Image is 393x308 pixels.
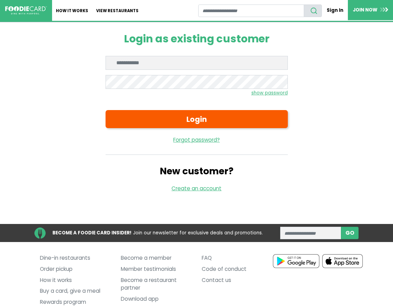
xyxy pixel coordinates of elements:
a: FAQ [202,252,272,264]
span: Join our newsletter for exclusive deals and promotions. [133,230,263,236]
small: show password [251,90,288,96]
a: Dine-in restaurants [40,252,110,264]
a: Contact us [202,275,272,286]
strong: BECOME A FOODIE CARD INSIDER! [52,230,132,236]
a: Become a member [121,252,191,264]
button: subscribe [341,227,359,239]
a: Rewards program [40,297,110,308]
a: Create an account [172,185,221,192]
a: Code of conduct [202,264,272,275]
input: enter email address [280,227,342,239]
a: Order pickup [40,264,110,275]
a: Buy a card, give a meal [40,286,110,297]
a: How it works [40,275,110,286]
img: FoodieCard; Eat, Drink, Save, Donate [5,6,47,15]
h1: Login as existing customer [106,33,288,45]
button: Login [106,110,288,128]
button: search [304,5,322,17]
a: Download app [121,294,191,305]
a: Become a restaurant partner [121,275,191,294]
input: restaurant search [198,5,304,17]
a: Member testimonials [121,264,191,275]
a: Sign In [322,4,348,16]
h2: New customer? [106,166,288,177]
a: Forgot password? [106,136,288,144]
